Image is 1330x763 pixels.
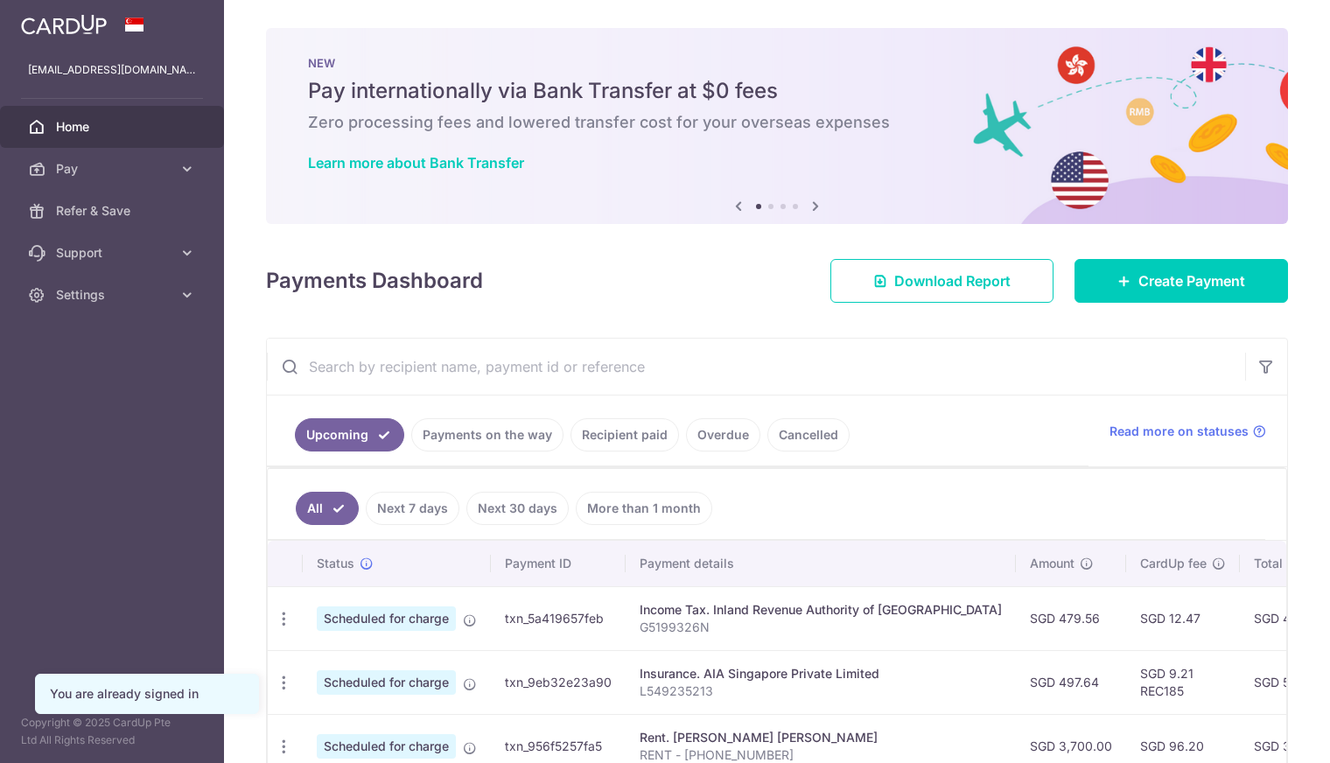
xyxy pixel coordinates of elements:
[295,418,404,451] a: Upcoming
[366,492,459,525] a: Next 7 days
[411,418,563,451] a: Payments on the way
[1109,423,1249,440] span: Read more on statuses
[491,586,626,650] td: txn_5a419657feb
[1074,259,1288,303] a: Create Payment
[266,28,1288,224] img: Bank transfer banner
[626,541,1016,586] th: Payment details
[640,619,1002,636] p: G5199326N
[308,154,524,171] a: Learn more about Bank Transfer
[1126,586,1240,650] td: SGD 12.47
[267,339,1245,395] input: Search by recipient name, payment id or reference
[56,202,171,220] span: Refer & Save
[317,555,354,572] span: Status
[576,492,712,525] a: More than 1 month
[308,112,1246,133] h6: Zero processing fees and lowered transfer cost for your overseas expenses
[317,734,456,759] span: Scheduled for charge
[1140,555,1207,572] span: CardUp fee
[640,601,1002,619] div: Income Tax. Inland Revenue Authority of [GEOGRAPHIC_DATA]
[28,61,196,79] p: [EMAIL_ADDRESS][DOMAIN_NAME]
[56,286,171,304] span: Settings
[491,650,626,714] td: txn_9eb32e23a90
[56,160,171,178] span: Pay
[296,492,359,525] a: All
[1254,555,1312,572] span: Total amt.
[317,606,456,631] span: Scheduled for charge
[640,665,1002,682] div: Insurance. AIA Singapore Private Limited
[308,56,1246,70] p: NEW
[491,541,626,586] th: Payment ID
[21,14,107,35] img: CardUp
[640,729,1002,746] div: Rent. [PERSON_NAME] [PERSON_NAME]
[894,270,1011,291] span: Download Report
[317,670,456,695] span: Scheduled for charge
[308,77,1246,105] h5: Pay internationally via Bank Transfer at $0 fees
[1030,555,1074,572] span: Amount
[830,259,1053,303] a: Download Report
[50,685,244,703] div: You are already signed in
[466,492,569,525] a: Next 30 days
[266,265,483,297] h4: Payments Dashboard
[686,418,760,451] a: Overdue
[56,118,171,136] span: Home
[767,418,850,451] a: Cancelled
[56,244,171,262] span: Support
[1016,586,1126,650] td: SGD 479.56
[570,418,679,451] a: Recipient paid
[1109,423,1266,440] a: Read more on statuses
[1016,650,1126,714] td: SGD 497.64
[640,682,1002,700] p: L549235213
[1138,270,1245,291] span: Create Payment
[1126,650,1240,714] td: SGD 9.21 REC185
